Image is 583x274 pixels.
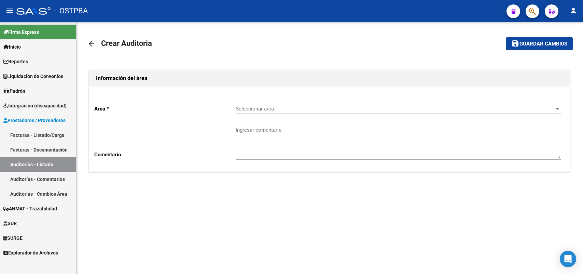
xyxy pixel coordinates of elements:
mat-icon: person [569,6,578,15]
mat-icon: save [511,39,519,48]
h1: Información del área [96,73,564,84]
p: Area * [94,105,236,113]
mat-icon: menu [5,6,14,15]
div: Open Intercom Messenger [560,251,576,267]
span: Seleccionar area [236,106,555,112]
span: Integración (discapacidad) [3,102,67,109]
span: Guardar cambios [519,41,567,47]
span: Reportes [3,58,28,65]
p: Comentario [94,151,236,158]
span: Prestadores / Proveedores [3,117,66,124]
span: Padrón [3,87,25,95]
span: Explorador de Archivos [3,249,58,257]
span: Crear Auditoria [101,39,152,48]
span: Inicio [3,43,21,51]
span: - OSTPBA [54,3,88,18]
span: ANMAT - Trazabilidad [3,205,57,212]
button: Guardar cambios [506,37,573,50]
span: SURGE [3,234,23,242]
span: SUR [3,220,17,227]
mat-icon: arrow_back [87,40,96,48]
span: Firma Express [3,28,39,36]
span: Liquidación de Convenios [3,73,63,80]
